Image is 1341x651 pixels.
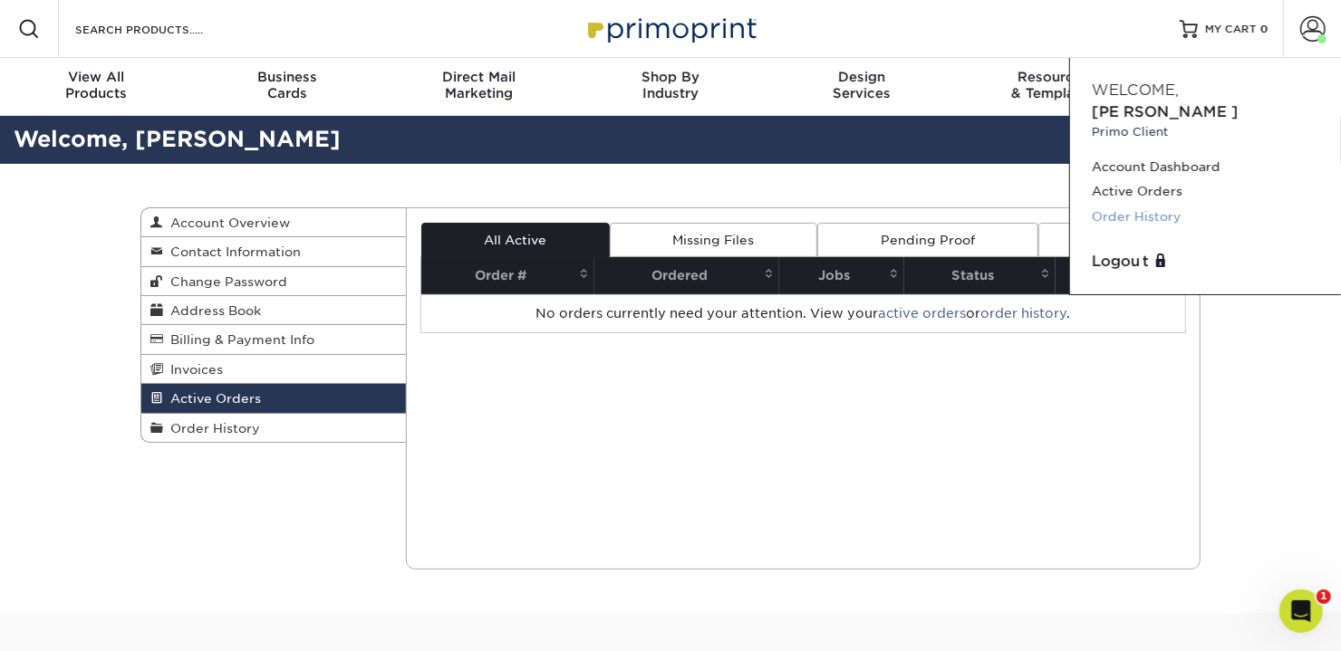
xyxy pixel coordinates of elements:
th: Jobs [779,257,904,294]
span: 1 [1317,589,1331,604]
span: Contact Information [163,244,301,259]
a: Active Orders [141,384,406,413]
span: Business [191,69,382,85]
a: Order History [1092,205,1319,229]
a: order history [980,306,1066,321]
img: Primoprint [580,9,761,48]
span: Invoices [163,362,223,377]
a: Missing Files [610,223,817,257]
a: active orders [878,306,966,321]
a: Change Password [141,267,406,296]
a: All Active [421,223,610,257]
td: No orders currently need your attention. View your or . [421,294,1186,332]
span: Shop By [574,69,766,85]
a: Account Overview [141,208,406,237]
span: Resources [958,69,1149,85]
div: Cards [191,69,382,101]
a: Order History [141,414,406,442]
th: Order # [421,257,594,294]
span: Design [767,69,958,85]
a: Billing & Payment Info [141,325,406,354]
a: Contact Information [141,237,406,266]
iframe: Intercom live chat [1279,589,1323,633]
div: Services [767,69,958,101]
a: QA [1038,223,1185,257]
div: & Templates [958,69,1149,101]
small: Primo Client [1092,123,1319,140]
a: Logout [1092,251,1319,273]
span: Change Password [163,274,287,289]
a: Direct MailMarketing [383,58,574,116]
span: Welcome, [1092,81,1179,99]
a: Shop ByIndustry [574,58,766,116]
a: Active Orders [1092,179,1319,204]
th: Status [904,257,1056,294]
span: Address Book [163,303,261,318]
span: Active Orders [163,391,261,406]
span: Account Overview [163,215,290,230]
a: DesignServices [767,58,958,116]
a: Pending Proof [817,223,1037,257]
span: Order History [163,421,260,436]
span: 0 [1260,23,1269,35]
span: Direct Mail [383,69,574,85]
a: Address Book [141,296,406,325]
th: Total [1056,257,1185,294]
a: Account Dashboard [1092,155,1319,179]
span: MY CART [1205,22,1257,37]
input: SEARCH PRODUCTS..... [73,18,250,40]
a: Invoices [141,355,406,384]
iframe: Google Customer Reviews [5,596,154,645]
div: Industry [574,69,766,101]
a: BusinessCards [191,58,382,116]
a: Resources& Templates [958,58,1149,116]
div: Marketing [383,69,574,101]
span: [PERSON_NAME] [1092,103,1239,120]
span: Billing & Payment Info [163,332,314,347]
th: Ordered [594,257,779,294]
